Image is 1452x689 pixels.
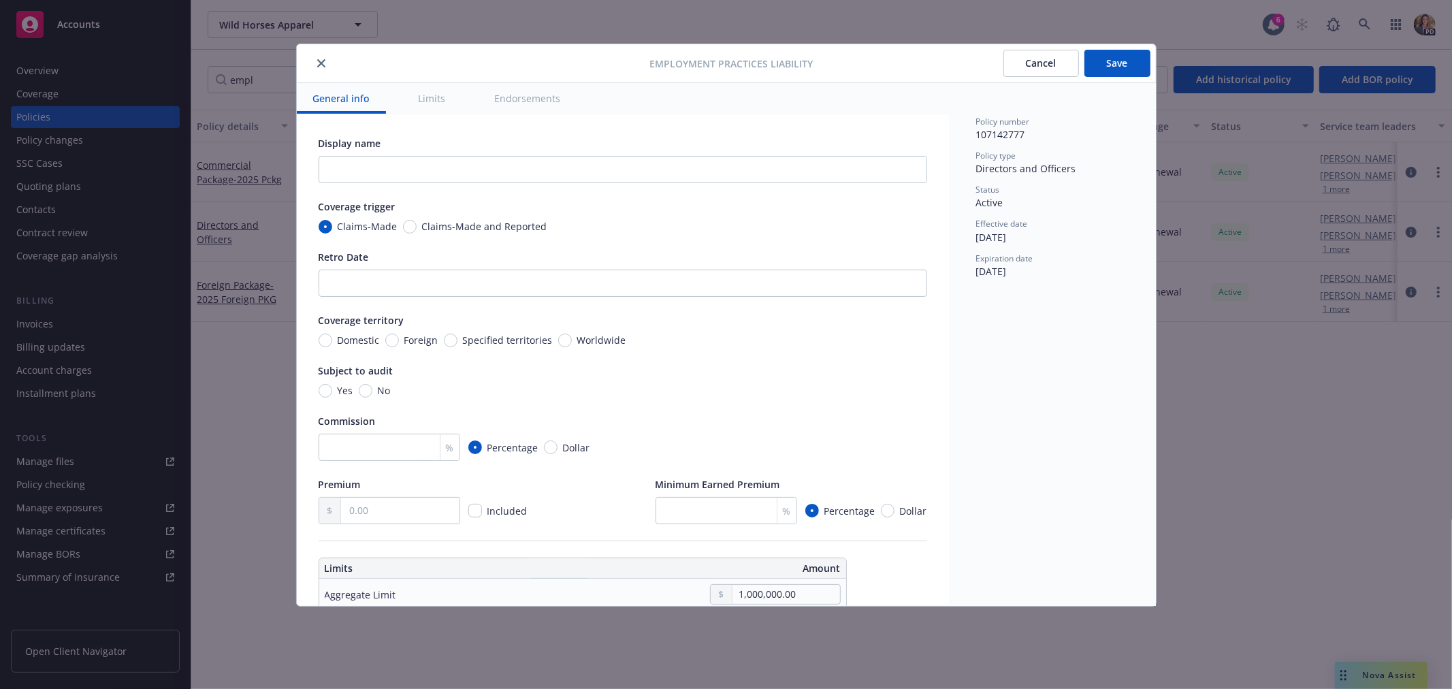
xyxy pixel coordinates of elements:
[319,137,381,150] span: Display name
[976,218,1028,229] span: Effective date
[359,384,372,398] input: No
[805,504,819,517] input: Percentage
[297,83,386,114] button: General info
[881,504,894,517] input: Dollar
[422,219,547,234] span: Claims-Made and Reported
[558,334,572,347] input: Worldwide
[976,265,1007,278] span: [DATE]
[900,504,927,518] span: Dollar
[319,220,332,234] input: Claims-Made
[976,128,1025,141] span: 107142777
[402,83,462,114] button: Limits
[544,440,558,454] input: Dollar
[976,184,1000,195] span: Status
[338,333,380,347] span: Domestic
[587,558,845,579] th: Amount
[468,440,482,454] input: Percentage
[1003,50,1079,77] button: Cancel
[319,200,396,213] span: Coverage trigger
[976,150,1016,161] span: Policy type
[319,415,376,428] span: Commission
[824,504,875,518] span: Percentage
[656,478,780,491] span: Minimum Earned Premium
[319,334,332,347] input: Domestic
[325,588,396,602] div: Aggregate Limit
[732,585,839,604] input: 0.00
[446,440,454,455] span: %
[319,478,361,491] span: Premium
[976,231,1007,244] span: [DATE]
[487,504,528,517] span: Included
[1084,50,1150,77] button: Save
[479,83,577,114] button: Endorsements
[385,334,399,347] input: Foreign
[976,196,1003,209] span: Active
[338,219,398,234] span: Claims-Made
[444,334,457,347] input: Specified territories
[976,253,1033,264] span: Expiration date
[341,498,459,524] input: 0.00
[463,333,553,347] span: Specified territories
[319,558,530,579] th: Limits
[313,55,329,71] button: close
[487,440,538,455] span: Percentage
[378,383,391,398] span: No
[650,57,813,71] span: Employment Practices Liability
[319,384,332,398] input: Yes
[403,220,417,234] input: Claims-Made and Reported
[563,440,590,455] span: Dollar
[976,162,1076,175] span: Directors and Officers
[319,314,404,327] span: Coverage territory
[404,333,438,347] span: Foreign
[319,364,393,377] span: Subject to audit
[338,383,353,398] span: Yes
[976,116,1030,127] span: Policy number
[319,251,369,263] span: Retro Date
[783,504,791,518] span: %
[577,333,626,347] span: Worldwide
